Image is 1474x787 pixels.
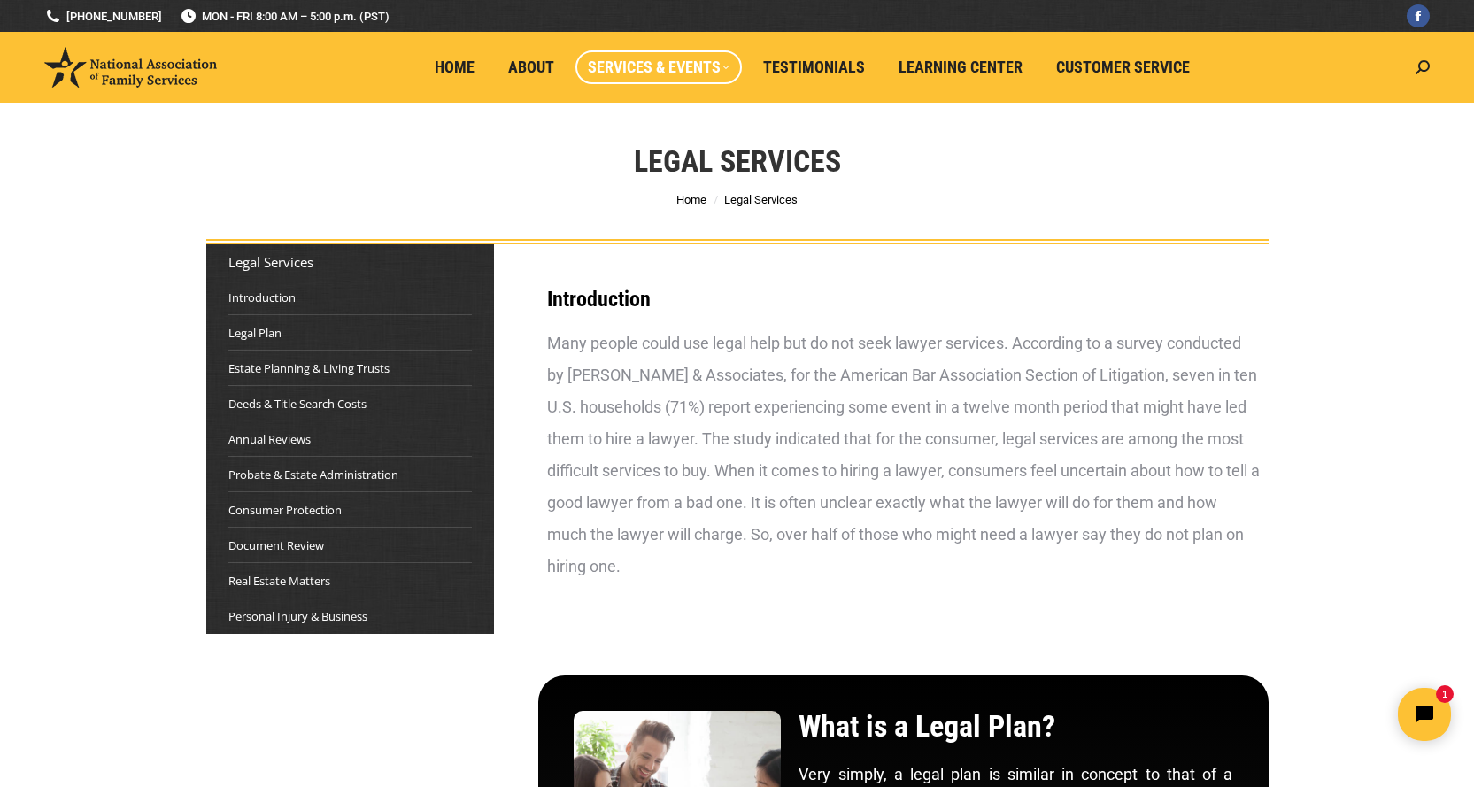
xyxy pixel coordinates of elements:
a: Deeds & Title Search Costs [228,395,367,413]
a: About [496,50,567,84]
div: Many people could use legal help but do not seek lawyer services. According to a survey conducted... [547,328,1260,583]
a: Document Review [228,536,324,554]
a: Consumer Protection [228,501,342,519]
h1: Legal Services [634,142,841,181]
span: Services & Events [588,58,729,77]
a: Learning Center [886,50,1035,84]
a: Introduction [228,289,296,306]
span: Legal Services [724,193,798,206]
a: Annual Reviews [228,430,311,448]
a: Personal Injury & Business [228,607,367,625]
h2: What is a Legal Plan? [799,711,1232,741]
a: Probate & Estate Administration [228,466,398,483]
span: MON - FRI 8:00 AM – 5:00 p.m. (PST) [180,8,390,25]
a: Testimonials [751,50,877,84]
a: [PHONE_NUMBER] [44,8,162,25]
span: Testimonials [763,58,865,77]
h3: Introduction [547,289,1260,310]
iframe: Tidio Chat [1161,673,1466,756]
a: Estate Planning & Living Trusts [228,359,390,377]
span: Learning Center [899,58,1023,77]
a: Legal Plan [228,324,282,342]
span: About [508,58,554,77]
a: Customer Service [1044,50,1202,84]
img: National Association of Family Services [44,47,217,88]
a: Real Estate Matters [228,572,330,590]
a: Home [676,193,706,206]
div: Legal Services [228,253,472,271]
span: Home [435,58,475,77]
a: Home [422,50,487,84]
a: Facebook page opens in new window [1407,4,1430,27]
span: Customer Service [1056,58,1190,77]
